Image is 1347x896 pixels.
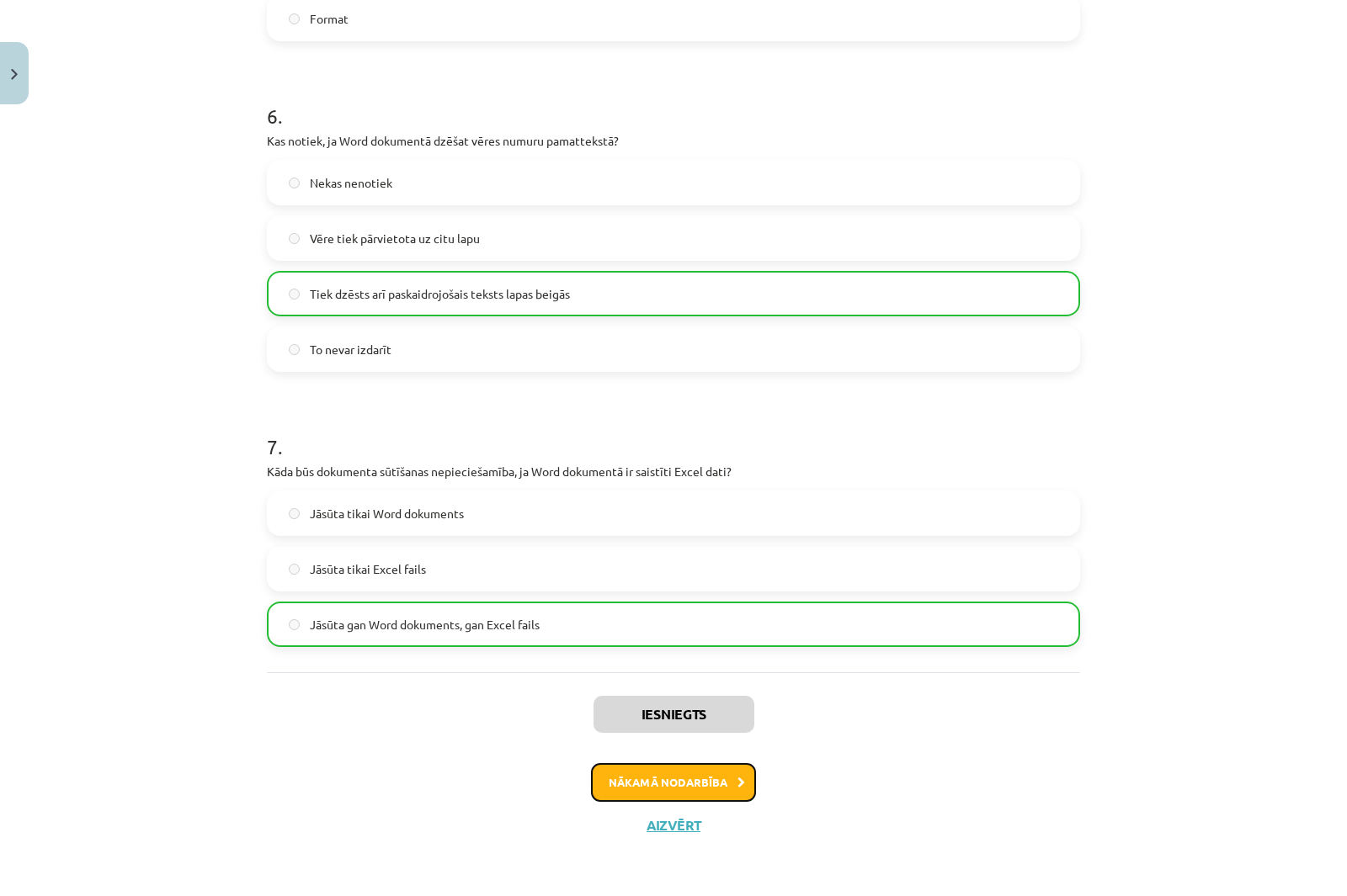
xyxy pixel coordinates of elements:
input: Vēre tiek pārvietota uz citu lapu [289,233,300,244]
p: Kāda būs dokumenta sūtīšanas nepieciešamība, ja Word dokumentā ir saistīti Excel dati? [267,463,1080,480]
span: Tiek dzēsts arī paskaidrojošais teksts lapas beigās [310,285,570,303]
span: Jāsūta tikai Excel fails [310,560,426,578]
p: Kas notiek, ja Word dokumentā dzēšat vēres numuru pamattekstā? [267,132,1080,150]
input: Nekas nenotiek [289,178,300,188]
h1: 6 . [267,75,1080,127]
input: Tiek dzēsts arī paskaidrojošais teksts lapas beigās [289,289,300,300]
span: Vēre tiek pārvietota uz citu lapu [310,230,480,247]
input: Format [289,13,300,24]
button: Iesniegts [594,696,754,733]
input: To nevar izdarīt [289,344,300,355]
h1: 7 . [267,406,1080,458]
span: To nevar izdarīt [310,341,391,358]
button: Aizvērt [642,817,705,834]
span: Jāsūta tikai Word dokuments [310,505,464,522]
img: icon-close-lesson-0947bae3869378f0d4975bcd49f059093ad1ed9edebbc8119c70593378902aed.svg [11,69,18,80]
input: Jāsūta gan Word dokuments, gan Excel fails [289,619,300,630]
input: Jāsūta tikai Word dokuments [289,508,300,519]
span: Jāsūta gan Word dokuments, gan Excel fails [310,616,540,634]
input: Jāsūta tikai Excel fails [289,564,300,575]
button: Nākamā nodarbība [591,763,756,802]
span: Nekas nenotiek [310,174,392,192]
span: Format [310,10,349,28]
